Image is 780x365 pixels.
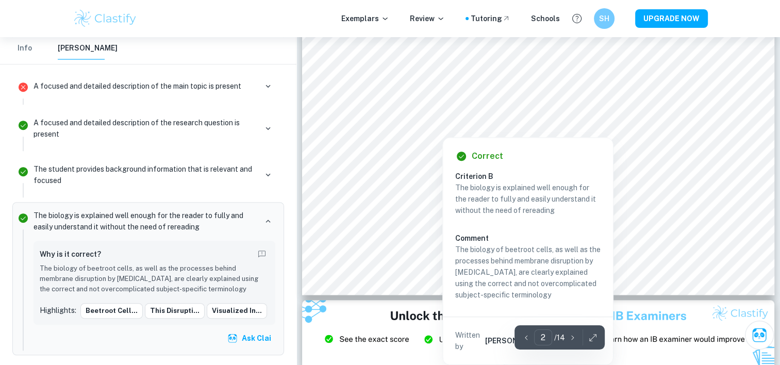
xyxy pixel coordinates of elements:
button: UPGRADE NOW [635,9,708,28]
h6: Why is it correct? [40,248,101,260]
button: visualized in... [207,303,267,319]
svg: Correct [17,165,29,178]
svg: Incorrect [17,81,29,93]
p: Review [410,13,445,24]
p: A focused and detailed description of the research question is present [34,117,257,140]
svg: Correct [17,119,29,131]
button: SH [594,8,615,29]
p: Highlights: [40,305,76,316]
p: / 14 [554,332,565,343]
p: The biology of beetroot cells, as well as the processes behind membrane disruption by [MEDICAL_DA... [40,263,269,295]
p: Written by [455,329,483,352]
p: The student provides background information that is relevant and focused [34,163,257,186]
button: [PERSON_NAME] [58,37,118,60]
p: Exemplars [341,13,389,24]
a: Tutoring [471,13,510,24]
p: The biology is explained well enough for the reader to fully and easily understand it without the... [455,182,601,216]
h6: [PERSON_NAME] [485,335,544,346]
button: Help and Feedback [568,10,586,27]
h6: SH [598,13,610,24]
p: The biology is explained well enough for the reader to fully and easily understand it without the... [34,210,257,233]
img: Clastify logo [73,8,138,29]
button: Report mistake/confusion [255,247,269,261]
p: A focused and detailed description of the main topic is present [34,80,241,92]
button: This disrupti... [145,303,205,319]
p: The biology of beetroot cells, as well as the processes behind membrane disruption by [MEDICAL_DA... [455,244,601,301]
h6: Correct [472,150,503,162]
h6: Comment [455,233,601,244]
button: Ask Clai [225,329,275,347]
img: clai.svg [227,333,238,343]
button: Ask Clai [745,321,774,350]
button: Info [12,37,37,60]
a: Schools [531,13,560,24]
h6: Criterion B [455,171,609,182]
svg: Correct [17,212,29,224]
button: Beetroot cell... [80,303,143,319]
